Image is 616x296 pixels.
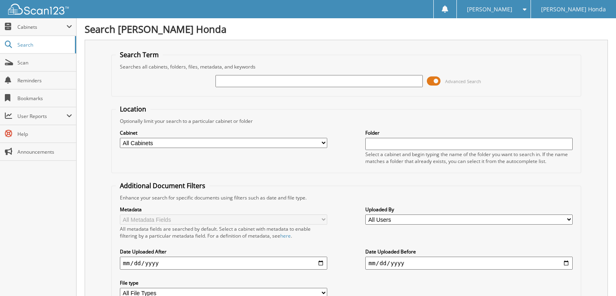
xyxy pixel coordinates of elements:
[17,77,72,84] span: Reminders
[116,118,577,124] div: Optionally limit your search to a particular cabinet or folder
[120,257,327,270] input: start
[467,7,512,12] span: [PERSON_NAME]
[541,7,606,12] span: [PERSON_NAME] Honda
[116,105,150,114] legend: Location
[120,129,327,136] label: Cabinet
[17,24,66,30] span: Cabinets
[365,151,573,165] div: Select a cabinet and begin typing the name of the folder you want to search in. If the name match...
[280,232,291,239] a: here
[85,22,608,36] h1: Search [PERSON_NAME] Honda
[120,248,327,255] label: Date Uploaded After
[17,41,71,48] span: Search
[17,59,72,66] span: Scan
[365,129,573,136] label: Folder
[17,113,66,120] span: User Reports
[116,50,163,59] legend: Search Term
[116,63,577,70] div: Searches all cabinets, folders, files, metadata, and keywords
[120,225,327,239] div: All metadata fields are searched by default. Select a cabinet with metadata to enable filtering b...
[365,206,573,213] label: Uploaded By
[8,4,69,15] img: scan123-logo-white.svg
[120,279,327,286] label: File type
[365,248,573,255] label: Date Uploaded Before
[17,131,72,137] span: Help
[365,257,573,270] input: end
[17,95,72,102] span: Bookmarks
[116,181,209,190] legend: Additional Document Filters
[116,194,577,201] div: Enhance your search for specific documents using filters such as date and file type.
[445,78,481,84] span: Advanced Search
[120,206,327,213] label: Metadata
[17,148,72,155] span: Announcements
